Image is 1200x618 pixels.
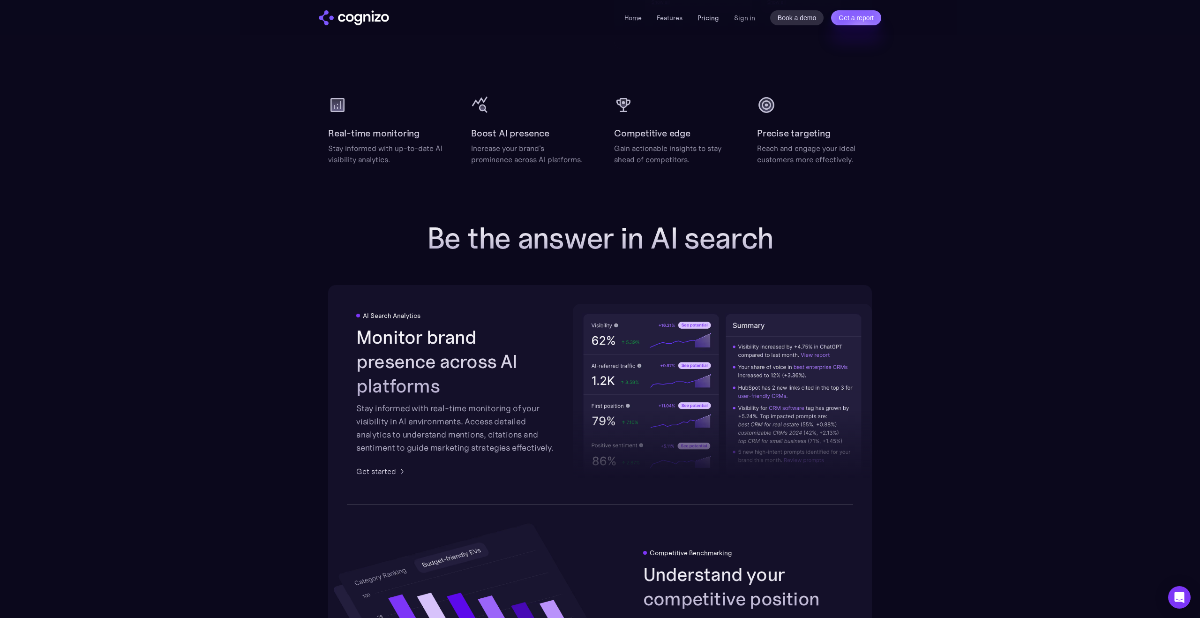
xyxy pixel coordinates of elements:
div: Competitive Benchmarking [650,549,732,557]
img: cup icon [614,96,633,114]
img: cognizo logo [319,10,389,25]
div: AI Search Analytics [363,312,420,319]
h2: Understand your competitive position [643,562,844,611]
h2: Be the answer in AI search [412,221,787,255]
a: Features [657,14,682,22]
h2: Boost AI presence [471,126,549,141]
div: Open Intercom Messenger [1168,586,1191,609]
a: Get a report [831,10,881,25]
img: analytics icon [328,96,347,114]
a: Home [624,14,642,22]
div: Stay informed with up-to-date AI visibility analytics. [328,143,443,165]
a: Sign in [734,12,755,23]
div: Reach and engage your ideal customers more effectively. [757,143,872,165]
img: query stats icon [471,96,490,114]
div: Increase your brand's prominence across AI platforms. [471,143,586,165]
div: Stay informed with real-time monitoring of your visibility in AI environments. Access detailed an... [356,402,557,454]
img: AI visibility metrics performance insights [573,304,872,485]
a: home [319,10,389,25]
div: Gain actionable insights to stay ahead of competitors. [614,143,729,165]
a: Pricing [697,14,719,22]
img: target icon [757,96,776,114]
h2: Precise targeting [757,126,831,141]
h2: Monitor brand presence across AI platforms [356,325,557,398]
a: Get started [356,466,407,477]
a: Book a demo [770,10,824,25]
div: Get started [356,466,396,477]
h2: Competitive edge [614,126,690,141]
h2: Real-time monitoring [328,126,420,141]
